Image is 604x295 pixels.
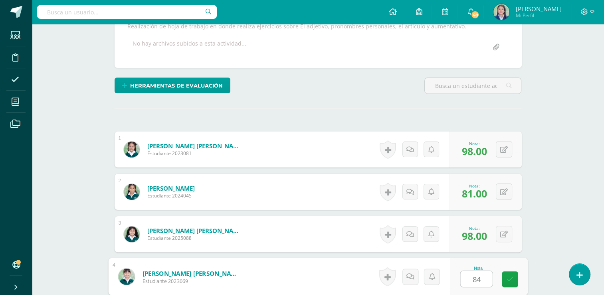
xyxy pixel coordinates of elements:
img: 360b31b05d65d0b45237bc282fa2b6a8.png [118,268,135,285]
span: [PERSON_NAME] [515,5,561,13]
div: Nota: [462,225,487,231]
span: Estudiante 2023069 [142,277,241,285]
img: 365d1c4eba297fb889b615c347f37a8e.png [124,226,140,242]
input: 0-100.0 [460,271,492,287]
span: 81.00 [462,187,487,200]
span: Mi Perfil [515,12,561,19]
a: [PERSON_NAME] [PERSON_NAME] [142,269,241,277]
input: Busca un usuario... [37,5,217,19]
span: 48 [471,10,479,19]
div: Nota: [462,141,487,146]
div: Nota: [462,183,487,189]
a: [PERSON_NAME] [PERSON_NAME] [147,142,243,150]
span: Herramientas de evaluación [130,78,223,93]
span: Estudiante 2025088 [147,235,243,241]
img: 4666231f8cda7e7b7d5509cbce04a61d.png [124,142,140,157]
span: Estudiante 2023081 [147,150,243,157]
img: 214190b0e496508f121fcf4a4618c20c.png [493,4,509,20]
a: Herramientas de evaluación [115,78,230,93]
span: Estudiante 2024045 [147,192,195,199]
div: Nota [460,266,496,270]
div: Realización de hoja de trabajo en donde realiza ejercicios sobre El adjetivo, pronombres personal... [124,22,512,30]
a: [PERSON_NAME] [147,184,195,192]
span: 98.00 [462,229,487,243]
img: 08683a45b28d72906b27b896c6fc2e1f.png [124,184,140,200]
a: [PERSON_NAME] [PERSON_NAME] [147,227,243,235]
span: 98.00 [462,144,487,158]
div: No hay archivos subidos a esta actividad... [133,40,246,55]
input: Busca un estudiante aquí... [425,78,521,94]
